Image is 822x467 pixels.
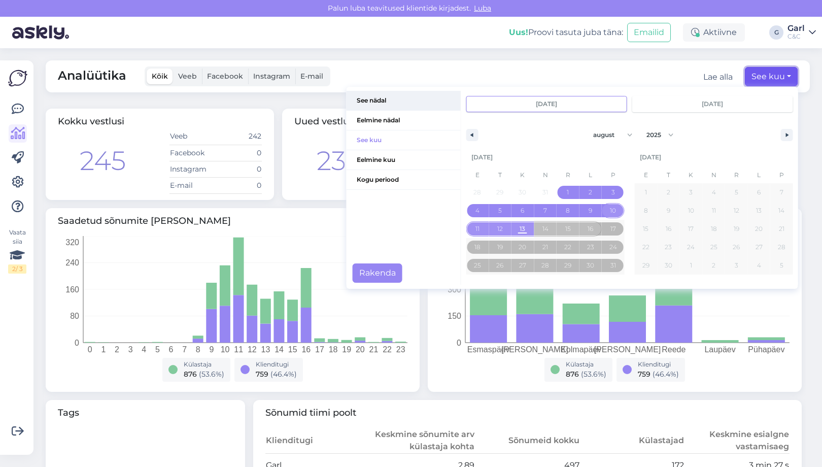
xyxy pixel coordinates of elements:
button: 5 [725,183,748,202]
tspan: 0 [88,345,92,354]
div: Klienditugi [256,360,297,369]
span: 6 [521,202,524,220]
span: 6 [757,183,761,202]
div: Vaata siia [8,228,26,274]
span: Uued vestlused [294,116,365,127]
span: 25 [474,256,481,275]
span: 2 [667,183,670,202]
span: 13 [520,220,525,238]
div: Klienditugi [638,360,679,369]
button: 15 [557,220,579,238]
tspan: 9 [209,345,214,354]
tspan: 1 [101,345,106,354]
span: 29 [642,256,649,275]
span: 9 [589,202,592,220]
button: 26 [489,256,511,275]
span: Kõik [152,72,168,81]
button: 30 [657,256,680,275]
button: 23 [579,238,602,256]
button: Eelmine kuu [347,150,461,170]
span: 17 [610,220,616,238]
button: 24 [680,238,703,256]
div: 245 [80,141,126,181]
button: 25 [702,238,725,256]
tspan: 20 [356,345,365,354]
span: 29 [564,256,571,275]
button: 21 [534,238,557,256]
td: Facebook [169,145,216,161]
span: 7 [543,202,547,220]
span: 30 [587,256,594,275]
button: 7 [534,202,557,220]
span: ( 53.6 %) [581,370,606,379]
button: 29 [557,256,579,275]
span: 10 [688,202,694,220]
button: See kuu [347,130,461,150]
span: E [466,167,489,183]
button: 27 [747,238,770,256]
button: 8 [635,202,658,220]
button: See kuu [745,67,798,86]
button: 31 [602,256,625,275]
span: 24 [687,238,695,256]
a: GarlC&C [787,24,816,41]
input: Early [467,96,627,112]
div: [DATE] [466,148,625,167]
tspan: Esmaspäev [467,345,510,354]
td: 0 [216,145,262,161]
button: 9 [579,202,602,220]
div: G [769,25,783,40]
span: 11 [475,220,479,238]
tspan: [PERSON_NAME] [501,345,568,354]
button: 3 [602,183,625,202]
tspan: 8 [196,345,200,354]
button: 17 [602,220,625,238]
button: 12 [489,220,511,238]
div: 239 [317,141,362,181]
button: 19 [489,238,511,256]
tspan: 13 [261,345,270,354]
button: 28 [770,238,793,256]
div: 2 / 3 [8,264,26,274]
span: 30 [665,256,672,275]
button: Kogu periood [347,170,461,190]
span: 3 [689,183,693,202]
span: Veeb [178,72,197,81]
button: 2 [657,183,680,202]
span: 18 [711,220,717,238]
button: 28 [534,256,557,275]
span: 759 [256,370,268,379]
span: Tags [58,406,233,420]
tspan: 0 [75,338,79,347]
button: 19 [725,220,748,238]
span: 5 [498,202,502,220]
span: 20 [755,220,763,238]
button: 12 [725,202,748,220]
tspan: 23 [396,345,405,354]
span: 15 [565,220,571,238]
span: 876 [566,370,579,379]
button: 18 [702,220,725,238]
tspan: 18 [329,345,338,354]
td: Veeb [169,128,216,145]
button: 2 [579,183,602,202]
button: 20 [511,238,534,256]
span: 4 [475,202,479,220]
button: 13 [747,202,770,220]
button: 22 [557,238,579,256]
tspan: 11 [234,345,243,354]
button: 10 [602,202,625,220]
div: Proovi tasuta juba täna: [509,26,623,39]
span: Instagram [253,72,290,81]
button: 13 [511,220,534,238]
span: 13 [756,202,762,220]
span: 27 [756,238,763,256]
span: Facebook [207,72,243,81]
button: 10 [680,202,703,220]
button: 6 [747,183,770,202]
span: ( 46.4 %) [653,370,679,379]
button: 23 [657,238,680,256]
tspan: 320 [65,238,79,246]
td: 0 [216,177,262,193]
